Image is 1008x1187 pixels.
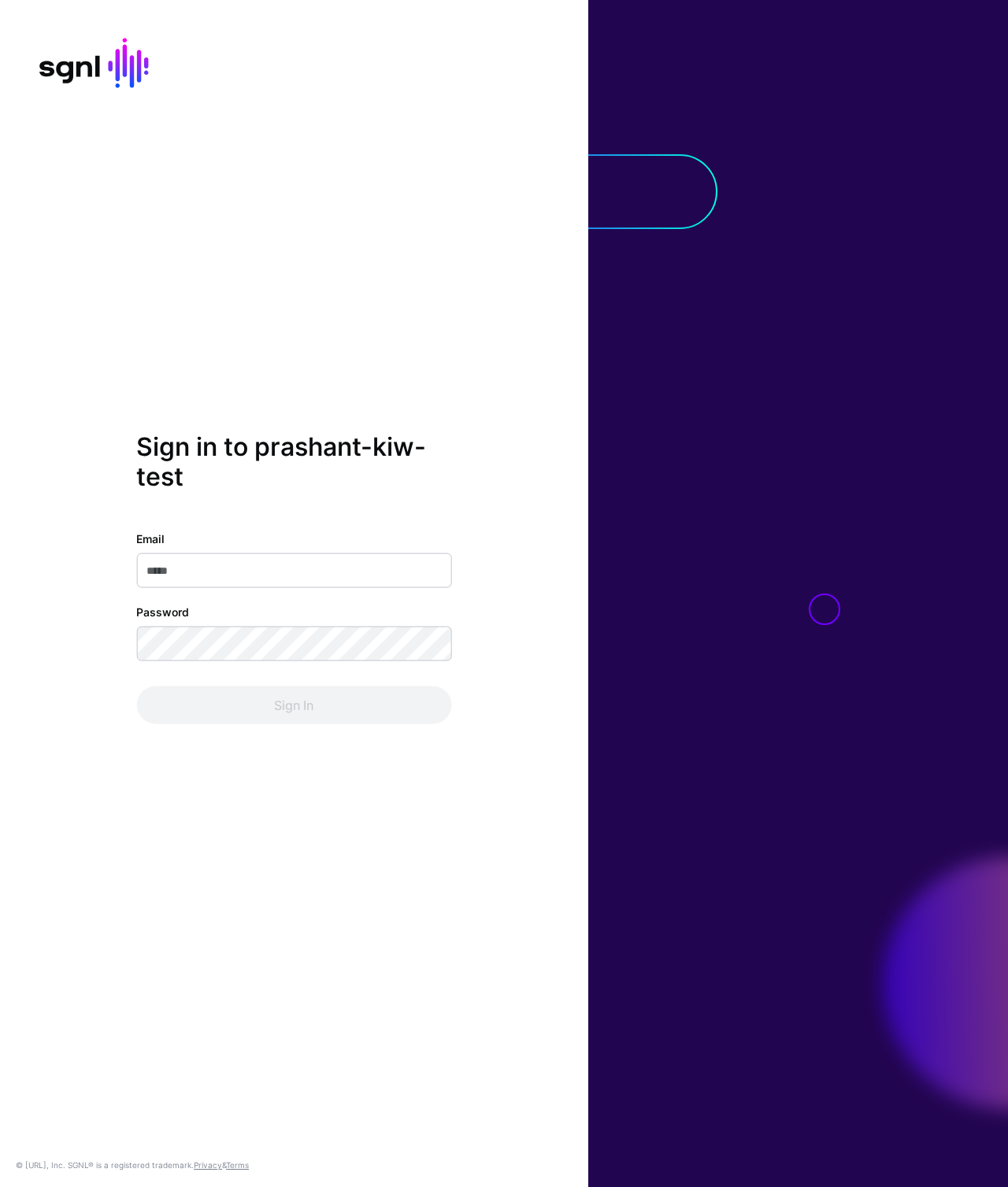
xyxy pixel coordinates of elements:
[136,432,451,493] h2: Sign in to prashant-kiw-test
[226,1160,249,1170] a: Terms
[136,603,189,619] label: Password
[194,1160,222,1170] a: Privacy
[136,530,165,546] label: Email
[16,1159,249,1171] div: © [URL], Inc. SGNL® is a registered trademark. &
